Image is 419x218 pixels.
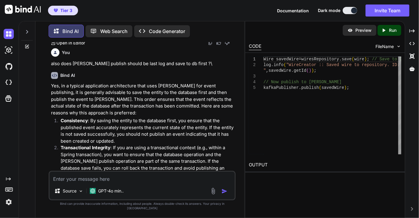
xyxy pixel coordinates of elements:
span: kafkaPublisher [264,85,299,90]
p: Bind AI [62,28,79,35]
span: Dark mode [318,8,340,14]
p: Preview [355,27,372,33]
span: save [342,57,352,62]
span: ) [309,68,312,73]
img: attachment [210,188,217,195]
img: Pick Models [78,189,83,194]
img: icon [222,188,228,194]
span: // Now publish to [PERSON_NAME] [264,80,342,84]
p: Run [389,27,396,33]
span: Documentation [277,8,309,13]
img: premium [54,9,58,12]
span: ( [319,85,321,90]
p: Source [63,188,77,194]
img: copy [208,41,213,45]
span: Wire savedWire [264,57,299,62]
img: Bind AI [5,5,41,14]
img: preview [348,28,353,33]
div: 5 [249,85,256,91]
p: Yes, in a typical application architecture that uses [PERSON_NAME] for event publishing, it is ge... [51,83,234,117]
strong: Consistency [61,118,88,123]
img: dislike [225,41,230,45]
img: chevron down [396,44,401,49]
span: ) [364,57,367,62]
span: ; [314,68,316,73]
span: savedWire [269,68,291,73]
span: . [299,85,301,90]
span: , [266,68,269,73]
div: 3 [249,74,256,79]
div: 1 [249,56,256,62]
h6: Bind AI [60,72,75,78]
img: darkChat [4,29,14,39]
span: = [299,57,301,62]
button: premiumTier 3 [48,6,78,15]
span: ( [352,57,354,62]
span: savedWire [322,85,345,90]
h2: OUTPUT [245,158,405,172]
p: also does [PERSON_NAME] publish should be last log and save to db first ?\ [51,60,234,67]
span: ( [284,62,286,67]
div: 2 [249,62,256,68]
p: Code Generator [149,28,185,35]
span: . [339,57,342,62]
div: 4 [249,79,256,85]
p: Open in Editor [56,40,85,46]
img: darkAi-studio [4,45,14,55]
span: ) [312,68,314,73]
p: Web Search [100,28,128,35]
span: info [274,62,284,67]
span: . [291,68,294,73]
div: CODE [249,43,261,50]
span: wire [354,57,365,62]
span: FileName [375,44,394,50]
img: settings [4,197,14,207]
span: "WireCreator :: Saved wire to repository. ID: {} [286,62,407,67]
p: GPT-4o min.. [98,188,124,194]
span: Tier 3 [60,8,72,14]
span: log [264,62,271,67]
p: : If you are using a transactional context (e.g., within a Spring transaction), you want to ensur... [61,144,234,178]
strong: Transactional Integrity [61,145,110,150]
span: . [271,62,274,67]
h6: You [62,50,70,56]
span: getId [294,68,306,73]
span: publish [301,85,319,90]
span: // Save to DB [372,57,405,62]
span: " [264,68,266,73]
img: githubDark [4,61,14,71]
span: ; [347,85,349,90]
button: Documentation [277,8,309,14]
p: : By saving the entity to the database first, you ensure that the published event accurately repr... [61,117,234,144]
img: like [216,41,221,45]
img: cloudideIcon [4,77,14,88]
button: Invite Team [366,5,409,17]
p: Bind can provide inaccurate information, including about people. Always double-check its answers.... [49,201,236,210]
span: ) [344,85,347,90]
span: wiresRepository [301,57,339,62]
span: ( [306,68,309,73]
span: ; [367,57,369,62]
img: GPT-4o mini [90,188,96,194]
